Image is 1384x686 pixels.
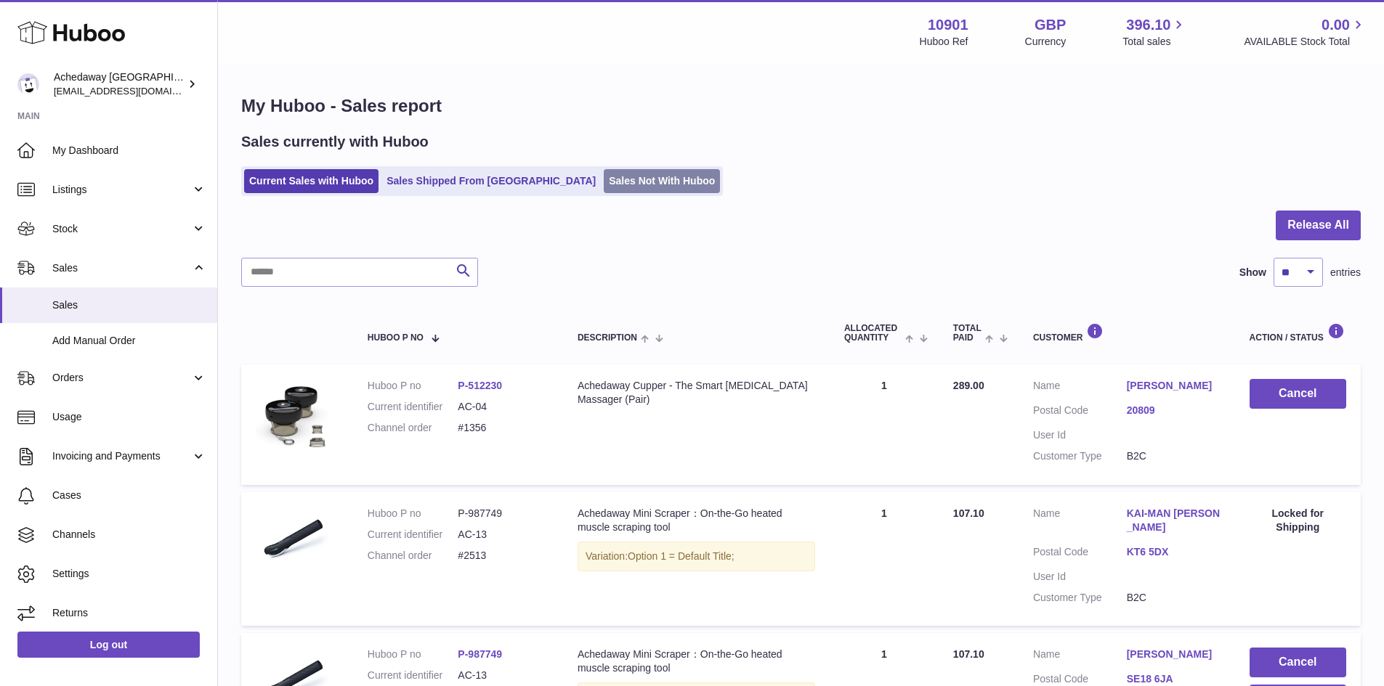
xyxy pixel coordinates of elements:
label: Show [1239,266,1266,279]
img: 109011664373505.png [256,379,328,452]
a: KT6 5DX [1127,545,1221,559]
span: AVAILABLE Stock Total [1244,35,1367,49]
dt: Huboo P no [368,379,458,393]
dd: #2513 [458,549,549,563]
div: Achedaway Cupper - The Smart [MEDICAL_DATA] Massager (Pair) [578,379,815,407]
div: Variation: [578,542,815,571]
span: Total sales [1122,35,1187,49]
a: Log out [17,632,200,658]
dt: User Id [1033,570,1127,584]
dt: Current identifier [368,528,458,542]
span: Settings [52,567,206,581]
span: 289.00 [953,380,984,391]
img: admin@newpb.co.uk [17,73,39,95]
span: [EMAIL_ADDRESS][DOMAIN_NAME] [54,85,214,97]
span: 107.10 [953,507,984,519]
a: 20809 [1127,404,1221,417]
span: Option 1 = Default Title; [628,550,735,562]
span: Listings [52,183,191,197]
div: Achedaway [GEOGRAPHIC_DATA] [54,70,185,98]
a: SE18 6JA [1127,672,1221,686]
div: Action / Status [1250,323,1346,343]
h1: My Huboo - Sales report [241,94,1361,118]
dt: Current identifier [368,400,458,414]
a: 0.00 AVAILABLE Stock Total [1244,15,1367,49]
span: Sales [52,298,206,312]
strong: 10901 [928,15,968,35]
span: Total paid [953,324,982,343]
dd: AC-13 [458,528,549,542]
dd: AC-13 [458,669,549,682]
a: Current Sales with Huboo [244,169,379,193]
dd: B2C [1127,591,1221,605]
span: 0.00 [1322,15,1350,35]
span: ALLOCATED Quantity [844,324,902,343]
a: KAI-MAN [PERSON_NAME] [1127,507,1221,534]
dt: Huboo P no [368,648,458,661]
dt: Name [1033,648,1127,665]
span: Sales [52,261,191,275]
span: Returns [52,606,206,620]
span: 107.10 [953,648,984,660]
dt: Customer Type [1033,449,1127,463]
span: Add Manual Order [52,334,206,348]
a: Sales Shipped From [GEOGRAPHIC_DATA] [381,169,601,193]
a: Sales Not With Huboo [604,169,720,193]
div: Customer [1033,323,1221,343]
span: Description [578,333,637,343]
dt: User Id [1033,428,1127,442]
span: Stock [52,222,191,236]
td: 1 [830,492,939,626]
button: Release All [1276,211,1361,240]
a: P-512230 [458,380,502,391]
div: Achedaway Mini Scraper：On-the-Go heated muscle scraping tool [578,648,815,675]
span: 396.10 [1126,15,1170,35]
dd: #1356 [458,421,549,435]
button: Cancel [1250,379,1346,409]
a: [PERSON_NAME] [1127,379,1221,393]
dt: Channel order [368,421,458,435]
dt: Huboo P no [368,507,458,520]
a: P-987749 [458,648,502,660]
div: Achedaway Mini Scraper：On-the-Go heated muscle scraping tool [578,507,815,534]
dt: Postal Code [1033,404,1127,421]
dt: Name [1033,379,1127,396]
td: 1 [830,364,939,485]
dd: P-987749 [458,507,549,520]
a: [PERSON_NAME] [1127,648,1221,661]
h2: Sales currently with Huboo [241,132,429,152]
a: 396.10 Total sales [1122,15,1187,49]
div: Locked for Shipping [1250,507,1346,534]
dt: Customer Type [1033,591,1127,605]
dd: B2C [1127,449,1221,463]
strong: GBP [1035,15,1066,35]
span: My Dashboard [52,144,206,158]
span: Huboo P no [368,333,424,343]
span: Channels [52,528,206,542]
span: Cases [52,489,206,502]
dd: AC-04 [458,400,549,414]
span: Invoicing and Payments [52,449,191,463]
dt: Name [1033,507,1127,538]
span: Orders [52,371,191,385]
dt: Current identifier [368,669,458,682]
span: Usage [52,410,206,424]
div: Currency [1025,35,1067,49]
button: Cancel [1250,648,1346,677]
span: entries [1330,266,1361,279]
div: Huboo Ref [920,35,968,49]
img: musclescraper_750x_c42b3404-e4d5-48e3-b3b1-8be745232369.png [256,507,328,579]
dt: Postal Code [1033,545,1127,563]
dt: Channel order [368,549,458,563]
